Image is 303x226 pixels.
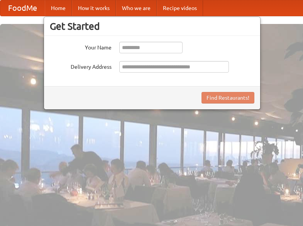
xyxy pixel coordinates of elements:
[157,0,203,16] a: Recipe videos
[0,0,45,16] a: FoodMe
[50,61,112,71] label: Delivery Address
[45,0,72,16] a: Home
[201,92,254,104] button: Find Restaurants!
[50,20,254,32] h3: Get Started
[72,0,116,16] a: How it works
[116,0,157,16] a: Who we are
[50,42,112,51] label: Your Name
